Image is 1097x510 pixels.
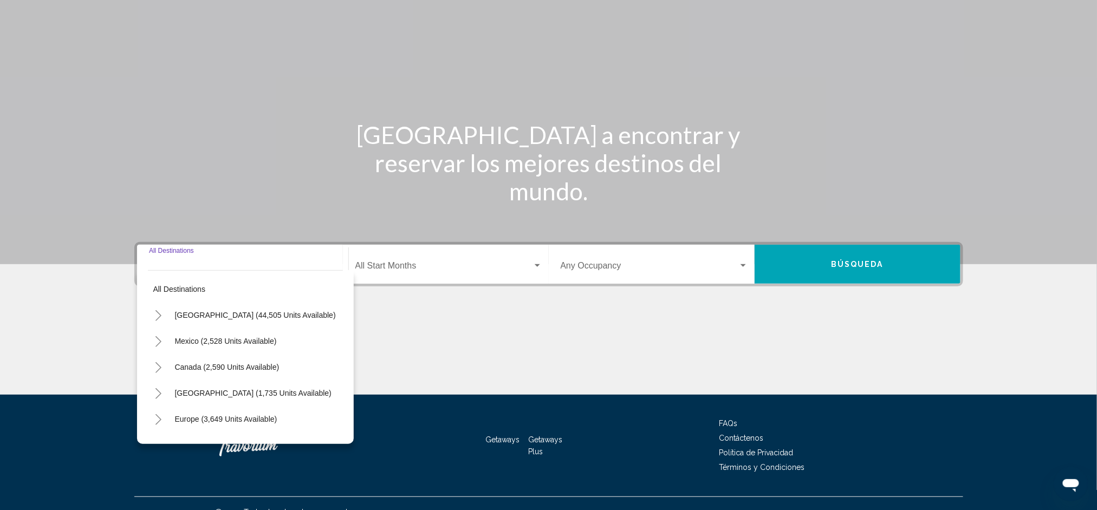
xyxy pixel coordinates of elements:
[346,121,752,205] h1: [GEOGRAPHIC_DATA] a encontrar y reservar los mejores destinos del mundo.
[148,304,170,326] button: Toggle United States (44,505 units available)
[719,419,738,428] a: FAQs
[170,407,283,431] button: Europe (3,649 units available)
[137,245,960,284] div: Search widget
[175,337,277,345] span: Mexico (2,528 units available)
[148,408,170,430] button: Toggle Europe (3,649 units available)
[170,329,282,354] button: Mexico (2,528 units available)
[175,311,336,319] span: [GEOGRAPHIC_DATA] (44,505 units available)
[1054,467,1088,501] iframe: Botón para iniciar la ventana de mensajería
[153,285,206,293] span: All destinations
[170,381,337,406] button: [GEOGRAPHIC_DATA] (1,735 units available)
[175,363,280,371] span: Canada (2,590 units available)
[148,330,170,352] button: Toggle Mexico (2,528 units available)
[170,355,285,380] button: Canada (2,590 units available)
[719,463,805,472] a: Términos y Condiciones
[175,415,277,423] span: Europe (3,649 units available)
[175,389,332,397] span: [GEOGRAPHIC_DATA] (1,735 units available)
[170,303,341,328] button: [GEOGRAPHIC_DATA] (44,505 units available)
[170,433,282,457] button: Australia (215 units available)
[148,382,170,404] button: Toggle Caribbean & Atlantic Islands (1,735 units available)
[216,429,324,462] a: Travorium
[831,260,884,269] span: Búsqueda
[148,434,170,456] button: Toggle Australia (215 units available)
[719,434,764,442] a: Contáctenos
[486,435,520,444] a: Getaways
[148,277,343,302] button: All destinations
[528,435,562,456] a: Getaways Plus
[755,245,960,284] button: Búsqueda
[148,356,170,378] button: Toggle Canada (2,590 units available)
[719,448,794,457] a: Política de Privacidad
